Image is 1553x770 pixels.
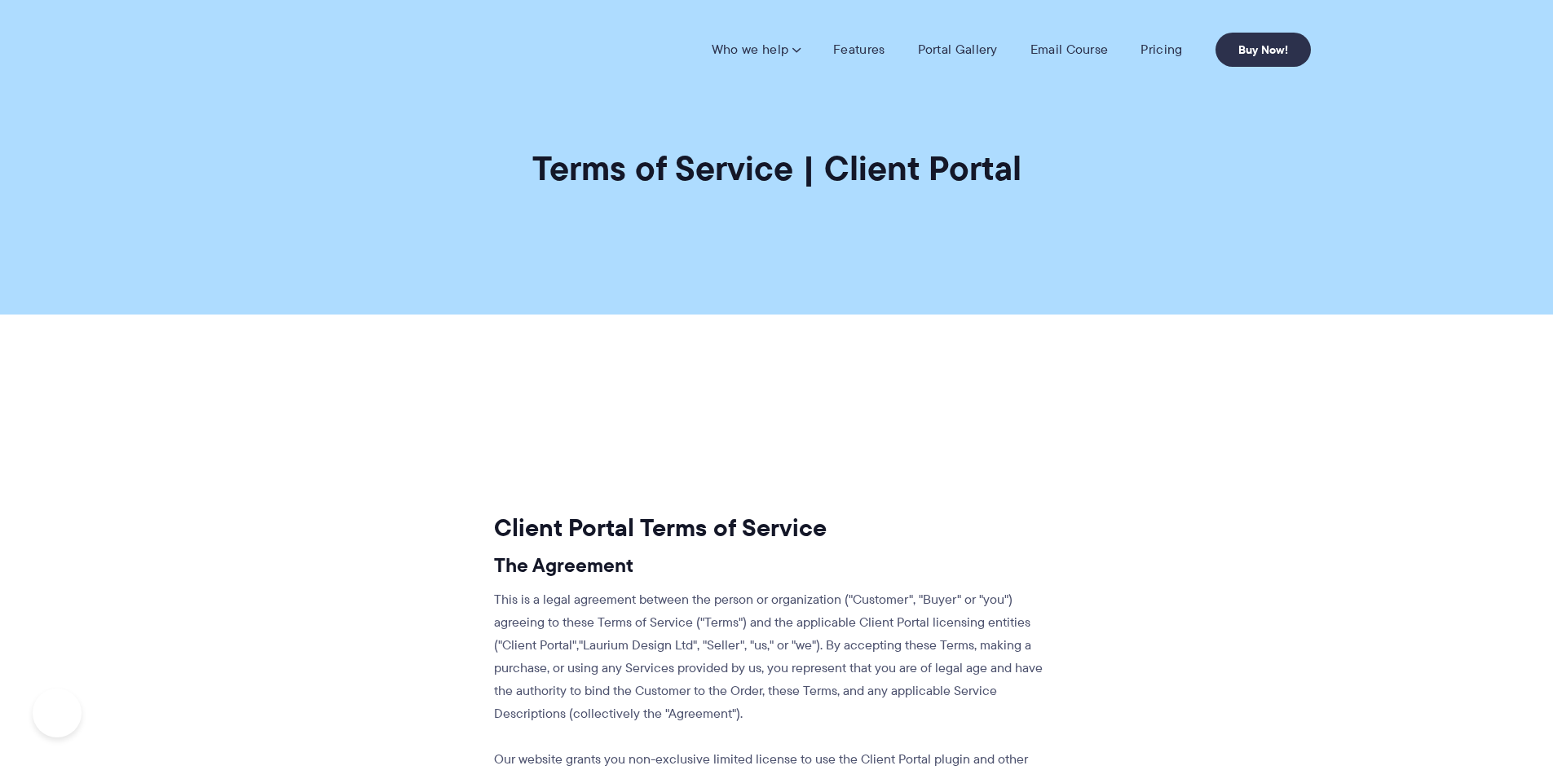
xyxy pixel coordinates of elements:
a: Email Course [1030,42,1109,58]
iframe: Toggle Customer Support [33,689,82,737]
a: Portal Gallery [918,42,998,58]
a: Pricing [1140,42,1182,58]
h2: Client Portal Terms of Service [494,513,1049,543]
h1: Terms of Service | Client Portal [532,147,1021,190]
a: Features [833,42,885,58]
h3: The Agreement [494,553,1049,578]
p: This is a legal agreement between the person or organization ("Customer", "Buyer" or "you") agree... [494,588,1049,725]
a: Who we help [712,42,801,58]
a: Buy Now! [1215,33,1311,67]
